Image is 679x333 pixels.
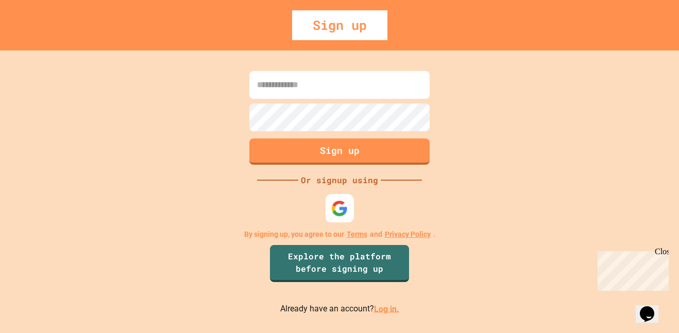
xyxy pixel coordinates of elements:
a: Privacy Policy [385,229,431,240]
p: Already have an account? [280,303,399,316]
p: By signing up, you agree to our and . [244,229,435,240]
iframe: chat widget [593,247,669,291]
iframe: chat widget [636,292,669,323]
a: Terms [347,229,367,240]
div: Chat with us now!Close [4,4,71,65]
a: Log in. [374,304,399,313]
a: Explore the platform before signing up [270,245,409,282]
div: Or signup using [298,174,381,186]
button: Sign up [249,138,430,165]
img: google-icon.svg [331,200,348,217]
div: Sign up [292,10,387,40]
